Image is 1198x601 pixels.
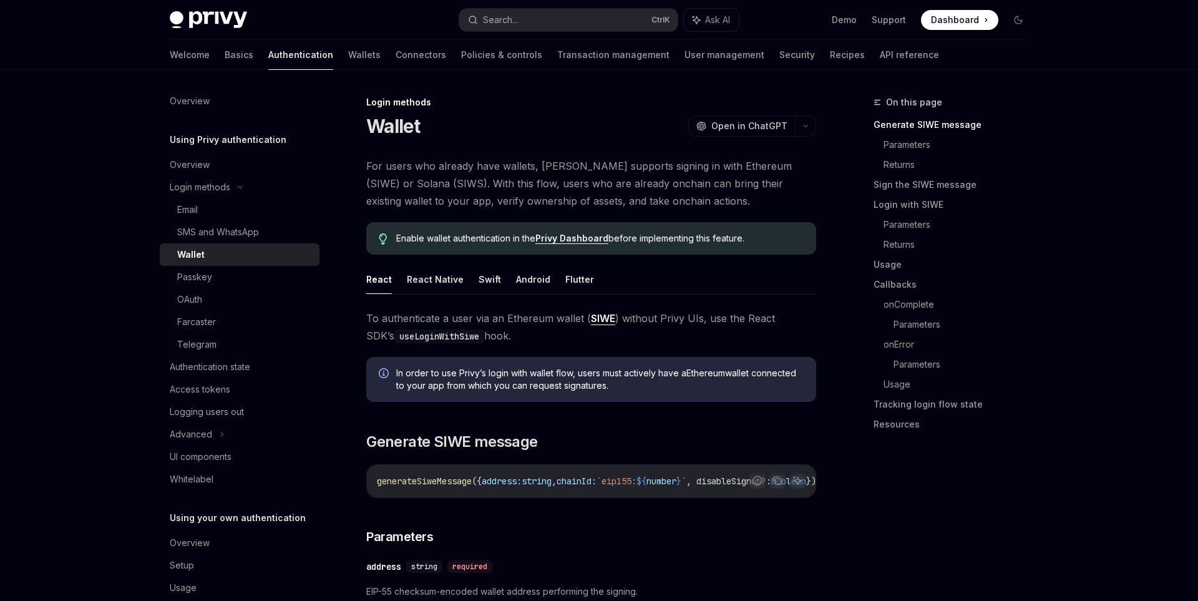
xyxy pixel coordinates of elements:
[931,14,979,26] span: Dashboard
[874,195,1038,215] a: Login with SIWE
[880,40,939,70] a: API reference
[160,333,319,356] a: Telegram
[651,15,670,25] span: Ctrl K
[874,275,1038,295] a: Callbacks
[479,265,501,294] button: Swift
[170,40,210,70] a: Welcome
[684,9,739,31] button: Ask AI
[160,532,319,554] a: Overview
[884,215,1038,235] a: Parameters
[177,225,259,240] div: SMS and WhatsApp
[160,356,319,378] a: Authentication state
[170,94,210,109] div: Overview
[379,233,387,245] svg: Tip
[160,554,319,577] a: Setup
[872,14,906,26] a: Support
[366,584,816,599] span: EIP-55 checksum-encoded wallet address performing the signing.
[170,472,213,487] div: Whitelabel
[170,180,230,195] div: Login methods
[170,449,231,464] div: UI components
[160,401,319,423] a: Logging users out
[681,476,686,487] span: `
[396,367,804,392] span: In order to use Privy’s login with wallet flow, users must actively have a Ethereum wallet connec...
[396,40,446,70] a: Connectors
[884,295,1038,315] a: onComplete
[483,12,518,27] div: Search...
[225,40,253,70] a: Basics
[705,14,730,26] span: Ask AI
[177,292,202,307] div: OAuth
[170,535,210,550] div: Overview
[268,40,333,70] a: Authentication
[874,255,1038,275] a: Usage
[646,476,676,487] span: number
[160,446,319,468] a: UI components
[884,374,1038,394] a: Usage
[170,558,194,573] div: Setup
[684,40,764,70] a: User management
[160,221,319,243] a: SMS and WhatsApp
[407,265,464,294] button: React Native
[806,476,816,487] span: })
[177,202,198,217] div: Email
[884,335,1038,354] a: onError
[160,90,319,112] a: Overview
[557,40,670,70] a: Transaction management
[482,476,522,487] span: address:
[377,476,472,487] span: generateSiweMessage
[177,247,205,262] div: Wallet
[160,288,319,311] a: OAuth
[591,312,615,325] a: SIWE
[160,154,319,176] a: Overview
[394,330,484,343] code: useLoginWithSiwe
[565,265,594,294] button: Flutter
[832,14,857,26] a: Demo
[874,115,1038,135] a: Generate SIWE message
[830,40,865,70] a: Recipes
[160,378,319,401] a: Access tokens
[170,359,250,374] div: Authentication state
[884,155,1038,175] a: Returns
[516,265,550,294] button: Android
[874,175,1038,195] a: Sign the SIWE message
[411,562,437,572] span: string
[461,40,542,70] a: Policies & controls
[366,96,816,109] div: Login methods
[597,476,636,487] span: `eip155:
[894,354,1038,374] a: Parameters
[522,476,552,487] span: string
[170,427,212,442] div: Advanced
[711,120,787,132] span: Open in ChatGPT
[686,476,766,487] span: , disableSignup?
[769,472,786,489] button: Copy the contents from the code block
[366,528,433,545] span: Parameters
[170,11,247,29] img: dark logo
[366,560,401,573] div: address
[766,476,771,487] span: :
[160,577,319,599] a: Usage
[177,315,216,330] div: Farcaster
[170,132,286,147] h5: Using Privy authentication
[170,511,306,525] h5: Using your own authentication
[160,266,319,288] a: Passkey
[884,235,1038,255] a: Returns
[170,404,244,419] div: Logging users out
[379,368,391,381] svg: Info
[459,9,678,31] button: Search...CtrlK
[366,115,421,137] h1: Wallet
[366,310,816,344] span: To authenticate a user via an Ethereum wallet ( ) without Privy UIs, use the React SDK’s hook.
[749,472,766,489] button: Report incorrect code
[921,10,998,30] a: Dashboard
[160,198,319,221] a: Email
[160,311,319,333] a: Farcaster
[676,476,681,487] span: }
[170,157,210,172] div: Overview
[447,560,492,573] div: required
[366,432,537,452] span: Generate SIWE message
[177,337,217,352] div: Telegram
[396,232,804,245] span: Enable wallet authentication in the before implementing this feature.
[366,157,816,210] span: For users who already have wallets, [PERSON_NAME] supports signing in with Ethereum (SIWE) or Sol...
[874,394,1038,414] a: Tracking login flow state
[886,95,942,110] span: On this page
[160,468,319,491] a: Whitelabel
